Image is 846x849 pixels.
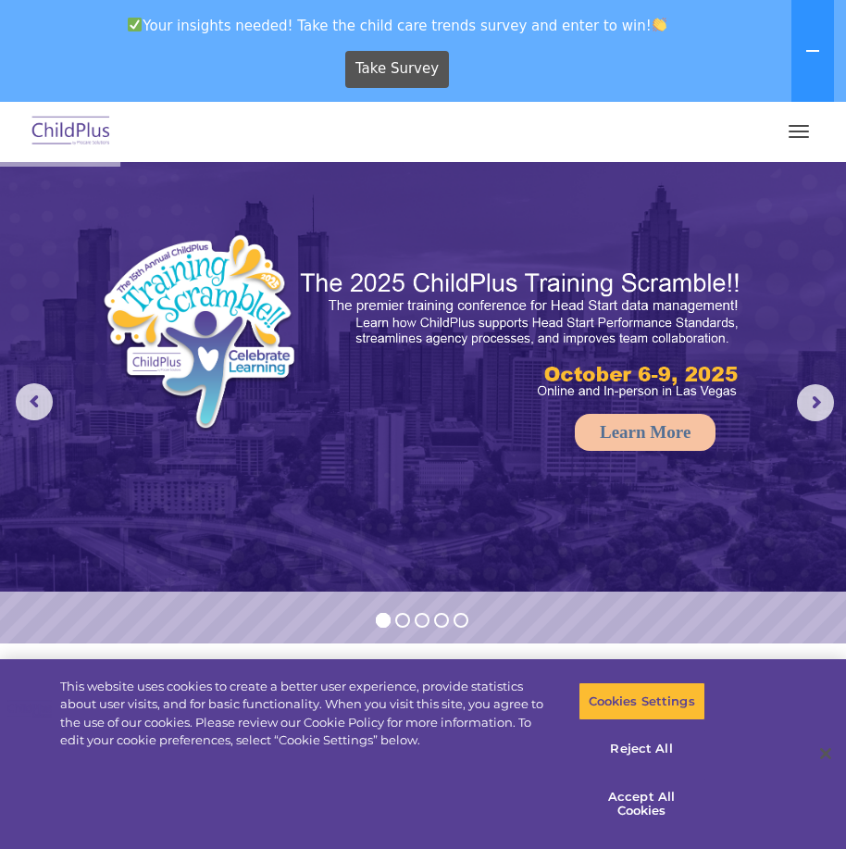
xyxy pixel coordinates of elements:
button: Reject All [579,730,705,768]
img: ✅ [128,18,142,31]
div: This website uses cookies to create a better user experience, provide statistics about user visit... [60,678,553,750]
button: Accept All Cookies [579,778,705,830]
button: Cookies Settings [579,682,705,721]
a: Learn More [575,414,715,451]
img: 👏 [653,18,666,31]
span: Take Survey [355,53,439,85]
button: Close [805,733,846,774]
span: Your insights needed! Take the child care trends survey and enter to win! [7,7,788,44]
img: ChildPlus by Procare Solutions [28,110,115,154]
a: Take Survey [345,51,450,88]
